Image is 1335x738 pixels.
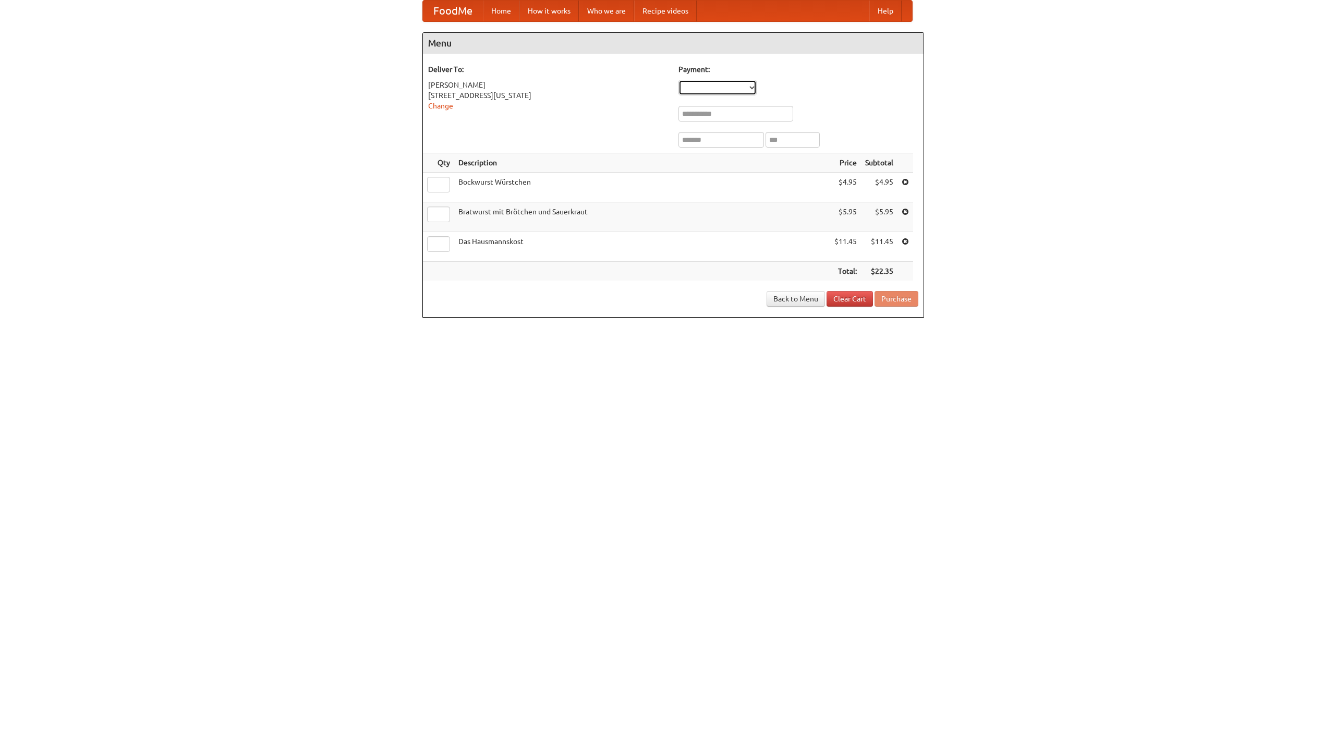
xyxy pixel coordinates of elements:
[830,232,861,262] td: $11.45
[861,153,897,173] th: Subtotal
[519,1,579,21] a: How it works
[875,291,918,307] button: Purchase
[454,202,830,232] td: Bratwurst mit Brötchen und Sauerkraut
[861,232,897,262] td: $11.45
[678,64,918,75] h5: Payment:
[830,173,861,202] td: $4.95
[428,64,668,75] h5: Deliver To:
[423,1,483,21] a: FoodMe
[423,33,924,54] h4: Menu
[634,1,697,21] a: Recipe videos
[428,90,668,101] div: [STREET_ADDRESS][US_STATE]
[861,173,897,202] td: $4.95
[454,232,830,262] td: Das Hausmannskost
[861,262,897,281] th: $22.35
[579,1,634,21] a: Who we are
[830,202,861,232] td: $5.95
[454,173,830,202] td: Bockwurst Würstchen
[830,262,861,281] th: Total:
[830,153,861,173] th: Price
[861,202,897,232] td: $5.95
[428,80,668,90] div: [PERSON_NAME]
[483,1,519,21] a: Home
[869,1,902,21] a: Help
[423,153,454,173] th: Qty
[454,153,830,173] th: Description
[428,102,453,110] a: Change
[827,291,873,307] a: Clear Cart
[767,291,825,307] a: Back to Menu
